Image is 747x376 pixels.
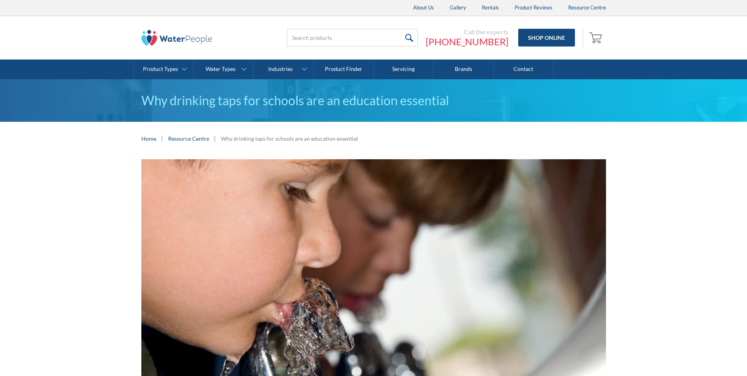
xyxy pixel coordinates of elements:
[141,91,606,110] h1: Why drinking taps for schools are an education essential
[213,134,217,143] div: |
[143,66,178,73] div: Product Types
[141,30,212,46] img: The Water People
[221,134,358,143] div: Why drinking taps for schools are an education essential
[168,134,209,143] a: Resource Centre
[141,134,156,143] a: Home
[194,60,253,79] a: Water Types
[587,28,606,47] a: Open empty cart
[589,31,604,44] img: shopping cart
[287,29,418,47] input: Search products
[254,60,313,79] a: Industries
[426,28,508,36] div: Call the experts
[206,66,235,73] div: Water Types
[134,60,193,79] a: Product Types
[268,66,293,73] div: Industries
[434,60,493,79] a: Brands
[426,36,508,48] a: [PHONE_NUMBER]
[374,60,434,79] a: Servicing
[160,134,164,143] div: |
[518,29,575,47] a: Shop Online
[494,60,554,79] a: Contact
[314,60,374,79] a: Product Finder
